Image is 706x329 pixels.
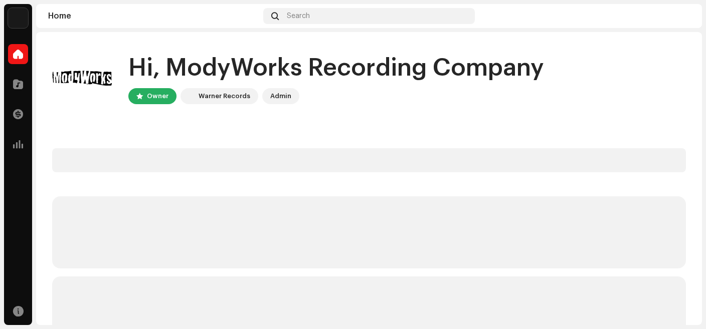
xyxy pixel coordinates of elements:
[8,8,28,28] img: acab2465-393a-471f-9647-fa4d43662784
[147,90,168,102] div: Owner
[183,90,195,102] img: acab2465-393a-471f-9647-fa4d43662784
[128,52,544,84] div: Hi, ModyWorks Recording Company
[270,90,291,102] div: Admin
[48,12,259,20] div: Home
[674,8,690,24] img: ae092520-180b-4f7c-b02d-a8b0c132bb58
[287,12,310,20] span: Search
[52,48,112,108] img: ae092520-180b-4f7c-b02d-a8b0c132bb58
[199,90,250,102] div: Warner Records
